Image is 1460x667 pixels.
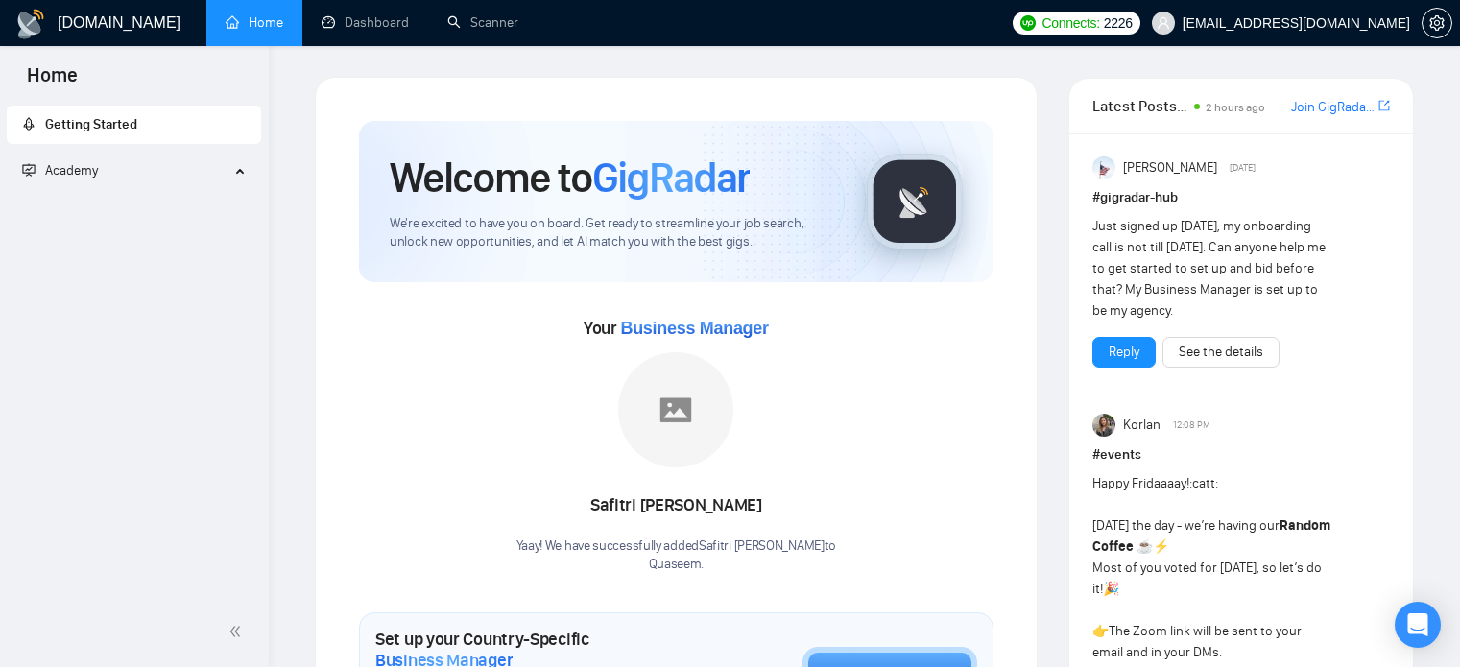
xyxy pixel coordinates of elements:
[1109,342,1139,363] a: Reply
[1092,216,1330,322] div: Just signed up [DATE], my onboarding call is not till [DATE]. Can anyone help me to get started t...
[1092,187,1390,208] h1: # gigradar-hub
[1092,337,1156,368] button: Reply
[592,152,750,203] span: GigRadar
[516,537,837,574] div: Yaay! We have successfully added Safitri [PERSON_NAME] to
[1230,159,1256,177] span: [DATE]
[1092,156,1115,179] img: Anisuzzaman Khan
[45,116,137,132] span: Getting Started
[1020,15,1036,31] img: upwork-logo.png
[1041,12,1099,34] span: Connects:
[584,318,769,339] span: Your
[322,14,409,31] a: dashboardDashboard
[447,14,518,31] a: searchScanner
[1422,15,1452,31] a: setting
[12,61,93,102] span: Home
[1137,538,1153,555] span: ☕
[22,162,98,179] span: Academy
[1157,16,1170,30] span: user
[1173,417,1210,434] span: 12:08 PM
[1123,415,1161,436] span: Korlan
[45,162,98,179] span: Academy
[1103,581,1119,597] span: 🎉
[1104,12,1133,34] span: 2226
[22,163,36,177] span: fund-projection-screen
[1092,94,1188,118] span: Latest Posts from the GigRadar Community
[1378,97,1390,115] a: export
[390,152,750,203] h1: Welcome to
[1123,157,1217,179] span: [PERSON_NAME]
[1179,342,1263,363] a: See the details
[516,556,837,574] p: Quaseem .
[867,154,963,250] img: gigradar-logo.png
[7,106,261,144] li: Getting Started
[1162,337,1280,368] button: See the details
[620,319,768,338] span: Business Manager
[226,14,283,31] a: homeHome
[618,352,733,467] img: placeholder.png
[1092,623,1109,639] span: 👉
[1092,414,1115,437] img: Korlan
[1153,538,1169,555] span: ⚡
[516,489,837,522] div: Safitri [PERSON_NAME]
[390,215,836,251] span: We're excited to have you on board. Get ready to streamline your job search, unlock new opportuni...
[1291,97,1375,118] a: Join GigRadar Slack Community
[228,622,248,641] span: double-left
[22,117,36,131] span: rocket
[1378,98,1390,113] span: export
[1092,444,1390,465] h1: # events
[1206,101,1265,114] span: 2 hours ago
[15,9,46,39] img: logo
[1422,8,1452,38] button: setting
[1423,15,1451,31] span: setting
[1395,602,1441,648] div: Open Intercom Messenger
